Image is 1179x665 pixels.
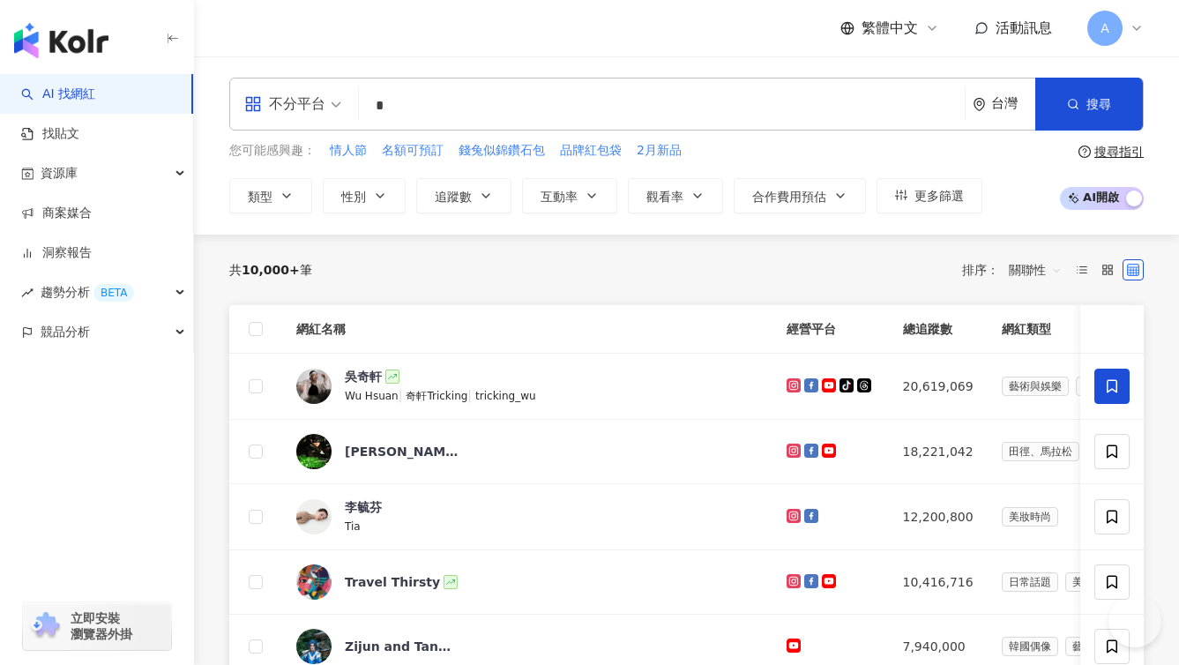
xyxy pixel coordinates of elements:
span: 藝術與娛樂 [1065,637,1132,656]
button: 名額可預訂 [381,141,444,161]
div: Zijun and Tang San [345,638,459,655]
a: KOL Avatar[PERSON_NAME] [PERSON_NAME] [296,434,758,469]
a: searchAI 找網紅 [21,86,95,103]
button: 性別 [323,178,406,213]
td: 18,221,042 [889,420,988,484]
div: 吳奇軒 [345,368,382,385]
span: tricking_wu [475,390,536,402]
span: 觀看率 [646,190,683,204]
span: 追蹤數 [435,190,472,204]
span: 活動訊息 [996,19,1052,36]
a: 找貼文 [21,125,79,143]
img: logo [14,23,108,58]
div: [PERSON_NAME] [PERSON_NAME] [345,443,459,460]
span: 類型 [248,190,272,204]
button: 追蹤數 [416,178,511,213]
a: KOL AvatarTravel Thirsty [296,564,758,600]
a: 洞察報告 [21,244,92,262]
span: question-circle [1078,146,1091,158]
span: 您可能感興趣： [229,142,316,160]
span: 合作費用預估 [752,190,826,204]
button: 類型 [229,178,312,213]
span: 趨勢分析 [41,273,134,312]
span: 名額可預訂 [382,142,444,160]
span: 美食 [1065,572,1101,592]
div: BETA [93,284,134,302]
button: 更多篩選 [877,178,982,213]
div: 排序： [962,256,1071,284]
span: 關聯性 [1009,256,1062,284]
span: rise [21,287,34,299]
button: 情人節 [329,141,368,161]
div: 不分平台 [244,90,325,118]
span: environment [973,98,986,111]
button: 品牌紅包袋 [559,141,623,161]
th: 經營平台 [772,305,889,354]
span: 情人節 [330,142,367,160]
span: 互動率 [541,190,578,204]
th: 總追蹤數 [889,305,988,354]
span: 更多篩選 [914,189,964,203]
span: 立即安裝 瀏覽器外掛 [71,610,132,642]
button: 互動率 [522,178,617,213]
img: KOL Avatar [296,564,332,600]
div: 李毓芬 [345,498,382,516]
span: 繁體中文 [862,19,918,38]
button: 觀看率 [628,178,723,213]
span: Wu Hsuan [345,390,399,402]
div: 共 筆 [229,263,312,277]
span: 日常話題 [1076,377,1132,396]
span: 搜尋 [1086,97,1111,111]
div: Travel Thirsty [345,573,440,591]
button: 搜尋 [1035,78,1143,131]
span: | [399,388,407,402]
span: A [1101,19,1109,38]
span: 競品分析 [41,312,90,352]
span: 日常話題 [1002,572,1058,592]
span: 韓國偶像 [1002,637,1058,656]
span: 品牌紅包袋 [560,142,622,160]
img: KOL Avatar [296,434,332,469]
th: 網紅名稱 [282,305,772,354]
span: 奇軒Tricking [406,390,467,402]
td: 20,619,069 [889,354,988,420]
button: 2月新品 [636,141,683,161]
span: | [467,388,475,402]
div: 台灣 [991,96,1035,111]
button: 錢兔似錦鑽石包 [458,141,546,161]
span: 資源庫 [41,153,78,193]
a: KOL Avatar李毓芬Tia [296,498,758,535]
img: KOL Avatar [296,369,332,404]
img: chrome extension [28,612,63,640]
img: KOL Avatar [296,629,332,664]
span: 田徑、馬拉松 [1002,442,1079,461]
div: 搜尋指引 [1094,145,1144,159]
span: 藝術與娛樂 [1002,377,1069,396]
iframe: Help Scout Beacon - Open [1108,594,1161,647]
a: KOL Avatar吳奇軒Wu Hsuan|奇軒Tricking|tricking_wu [296,368,758,405]
span: 10,000+ [242,263,300,277]
span: 美妝時尚 [1002,507,1058,527]
a: chrome extension立即安裝 瀏覽器外掛 [23,602,171,650]
td: 10,416,716 [889,550,988,615]
span: 錢兔似錦鑽石包 [459,142,545,160]
a: 商案媒合 [21,205,92,222]
td: 12,200,800 [889,484,988,550]
span: 性別 [341,190,366,204]
span: Tia [345,520,361,533]
button: 合作費用預估 [734,178,866,213]
img: KOL Avatar [296,499,332,534]
a: KOL AvatarZijun and Tang San [296,629,758,664]
span: appstore [244,95,262,113]
span: 2月新品 [637,142,682,160]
